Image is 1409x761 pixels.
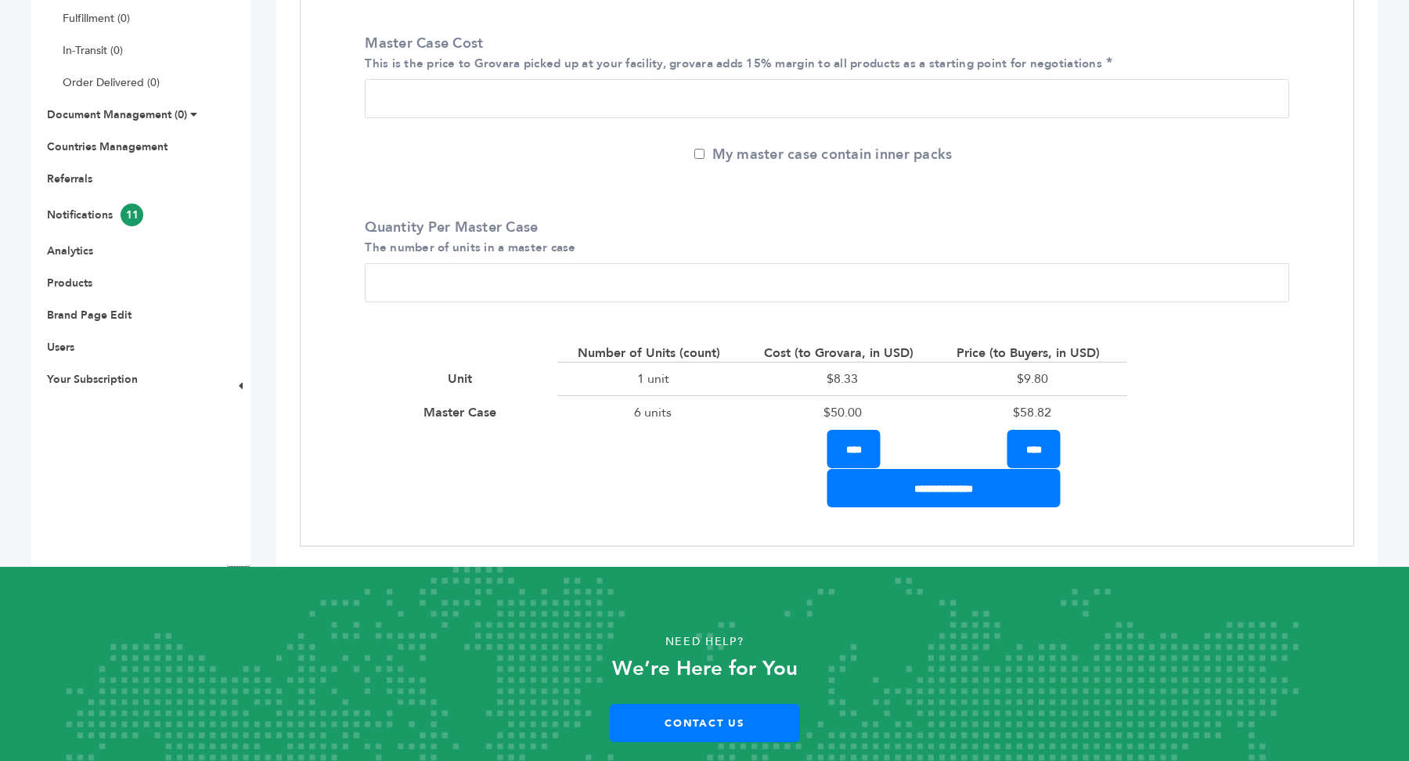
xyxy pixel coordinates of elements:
[47,340,74,355] a: Users
[63,43,123,58] a: In-Transit (0)
[47,372,138,387] a: Your Subscription
[365,34,1281,73] label: Master Case Cost
[578,344,728,362] div: Number of Units (count)
[938,395,1127,429] div: $58.82
[70,630,1339,654] p: Need Help?
[47,107,187,122] a: Document Management (0)
[63,11,130,26] a: Fulfillment (0)
[47,243,93,258] a: Analytics
[558,362,748,395] div: 1 unit
[365,240,575,255] small: The number of units in a master case
[365,218,1281,257] label: Quantity Per Master Case
[448,370,480,388] div: Unit
[47,276,92,290] a: Products
[63,75,160,90] a: Order Delivered (0)
[748,362,937,395] div: $8.33
[47,139,168,154] a: Countries Management
[423,404,504,421] div: Master Case
[47,171,92,186] a: Referrals
[612,655,798,683] strong: We’re Here for You
[694,149,704,159] input: My master case contain inner packs
[610,704,800,742] a: Contact Us
[47,207,143,222] a: Notifications11
[47,308,132,323] a: Brand Page Edit
[764,344,921,362] div: Cost (to Grovara, in USD)
[558,395,748,429] div: 6 units
[938,362,1127,395] div: $9.80
[121,204,143,226] span: 11
[694,145,953,164] label: My master case contain inner packs
[957,344,1108,362] div: Price (to Buyers, in USD)
[365,56,1102,71] small: This is the price to Grovara picked up at your facility, grovara adds 15% margin to all products ...
[748,395,937,429] div: $50.00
